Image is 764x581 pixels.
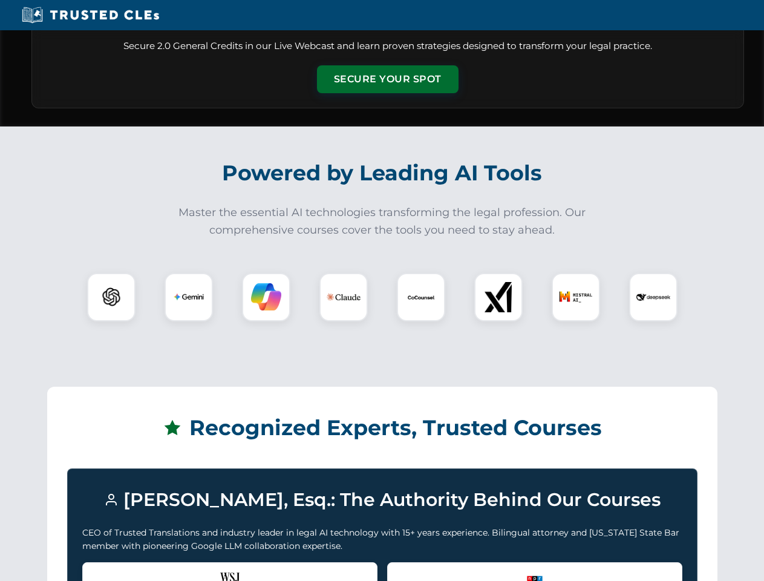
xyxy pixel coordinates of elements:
img: Mistral AI Logo [559,280,593,314]
img: Copilot Logo [251,282,281,312]
img: Gemini Logo [174,282,204,312]
div: DeepSeek [629,273,677,321]
div: Gemini [165,273,213,321]
p: Master the essential AI technologies transforming the legal profession. Our comprehensive courses... [171,204,594,239]
p: Secure 2.0 General Credits in our Live Webcast and learn proven strategies designed to transform ... [47,39,729,53]
h3: [PERSON_NAME], Esq.: The Authority Behind Our Courses [82,484,682,516]
img: DeepSeek Logo [636,280,670,314]
div: ChatGPT [87,273,135,321]
img: CoCounsel Logo [406,282,436,312]
h2: Recognized Experts, Trusted Courses [67,407,697,449]
img: Claude Logo [327,280,361,314]
h2: Powered by Leading AI Tools [47,152,717,194]
div: Mistral AI [552,273,600,321]
div: Copilot [242,273,290,321]
div: Claude [319,273,368,321]
p: CEO of Trusted Translations and industry leader in legal AI technology with 15+ years experience.... [82,526,682,553]
div: xAI [474,273,523,321]
button: Secure Your Spot [317,65,459,93]
img: ChatGPT Logo [94,280,129,315]
div: CoCounsel [397,273,445,321]
img: xAI Logo [483,282,514,312]
img: Trusted CLEs [18,6,163,24]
